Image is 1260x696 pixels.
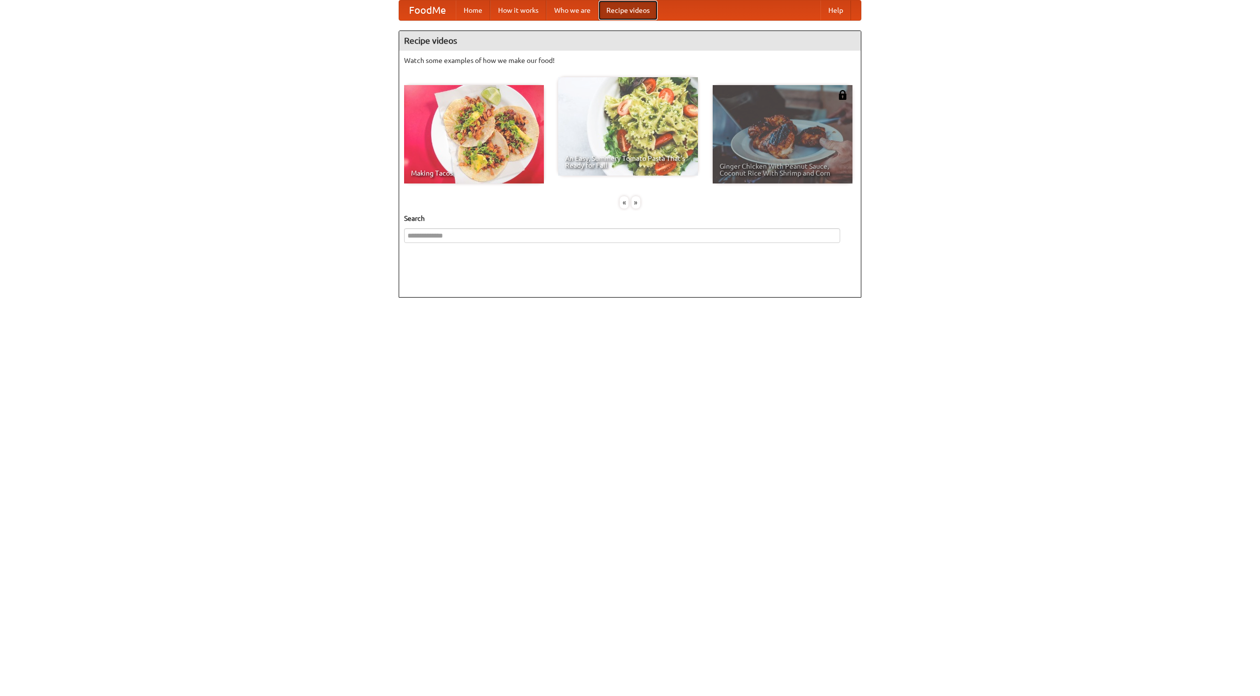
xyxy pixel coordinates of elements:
a: Home [456,0,490,20]
p: Watch some examples of how we make our food! [404,56,856,65]
div: « [620,196,629,209]
h4: Recipe videos [399,31,861,51]
a: FoodMe [399,0,456,20]
div: » [631,196,640,209]
a: Who we are [546,0,598,20]
img: 483408.png [838,90,848,100]
a: An Easy, Summery Tomato Pasta That's Ready for Fall [558,77,698,176]
a: Making Tacos [404,85,544,183]
a: Help [820,0,851,20]
span: Making Tacos [411,170,537,177]
a: Recipe videos [598,0,658,20]
a: How it works [490,0,546,20]
span: An Easy, Summery Tomato Pasta That's Ready for Fall [565,155,691,169]
h5: Search [404,213,856,223]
